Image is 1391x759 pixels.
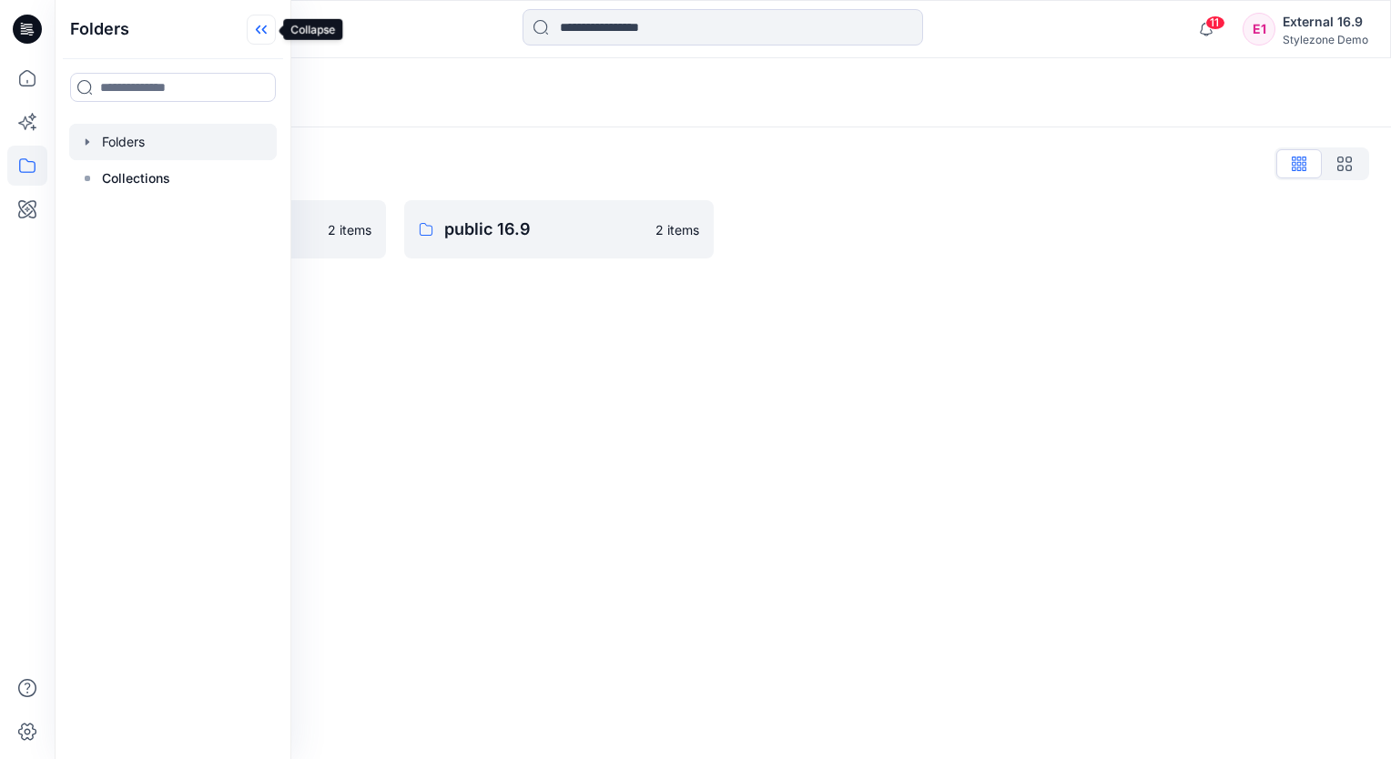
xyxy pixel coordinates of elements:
[1283,33,1368,46] div: Stylezone Demo
[328,220,371,239] p: 2 items
[1205,15,1225,30] span: 11
[444,217,645,242] p: public 16.9
[404,200,714,258] a: public 16.92 items
[1283,11,1368,33] div: External 16.9
[655,220,699,239] p: 2 items
[102,167,170,189] p: Collections
[1243,13,1275,46] div: E1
